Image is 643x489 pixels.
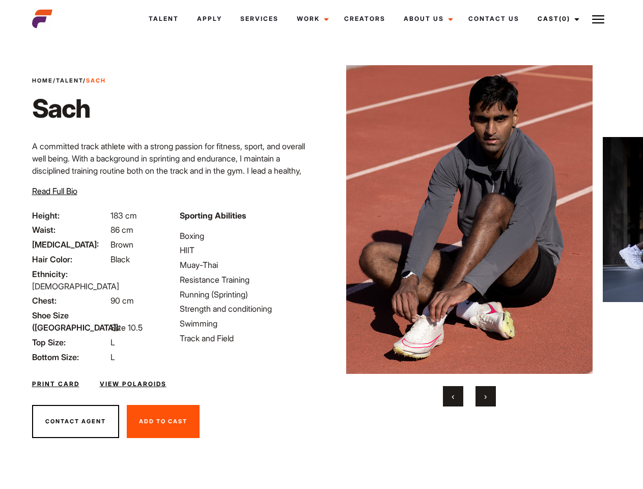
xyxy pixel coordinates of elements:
[395,5,459,33] a: About Us
[32,93,106,124] h1: Sach
[127,405,200,439] button: Add To Cast
[180,244,315,256] li: HIIT
[335,5,395,33] a: Creators
[452,391,454,401] span: Previous
[139,5,188,33] a: Talent
[32,140,316,201] p: A committed track athlete with a strong passion for fitness, sport, and overall well being. With ...
[32,336,108,348] span: Top Size:
[110,254,130,264] span: Black
[32,268,108,280] span: Ethnicity:
[110,322,143,333] span: Size 10.5
[32,76,106,85] span: / /
[32,281,119,291] span: [DEMOGRAPHIC_DATA]
[32,185,77,197] button: Read Full Bio
[180,317,315,330] li: Swimming
[110,239,133,250] span: Brown
[180,303,315,315] li: Strength and conditioning
[32,77,53,84] a: Home
[592,13,604,25] img: Burger icon
[32,9,52,29] img: cropped-aefm-brand-fav-22-square.png
[559,15,570,22] span: (0)
[110,352,115,362] span: L
[188,5,231,33] a: Apply
[180,259,315,271] li: Muay-Thai
[32,209,108,222] span: Height:
[32,294,108,307] span: Chest:
[180,288,315,301] li: Running (Sprinting)
[32,351,108,363] span: Bottom Size:
[100,379,166,389] a: View Polaroids
[110,337,115,347] span: L
[459,5,528,33] a: Contact Us
[110,225,133,235] span: 86 cm
[484,391,487,401] span: Next
[86,77,106,84] strong: Sach
[139,418,187,425] span: Add To Cast
[32,238,108,251] span: [MEDICAL_DATA]:
[32,379,79,389] a: Print Card
[32,224,108,236] span: Waist:
[56,77,83,84] a: Talent
[32,405,119,439] button: Contact Agent
[110,210,137,221] span: 183 cm
[180,230,315,242] li: Boxing
[32,309,108,334] span: Shoe Size ([GEOGRAPHIC_DATA]):
[288,5,335,33] a: Work
[528,5,585,33] a: Cast(0)
[180,210,246,221] strong: Sporting Abilities
[110,295,134,306] span: 90 cm
[32,186,77,196] span: Read Full Bio
[180,332,315,344] li: Track and Field
[32,253,108,265] span: Hair Color:
[231,5,288,33] a: Services
[180,274,315,286] li: Resistance Training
